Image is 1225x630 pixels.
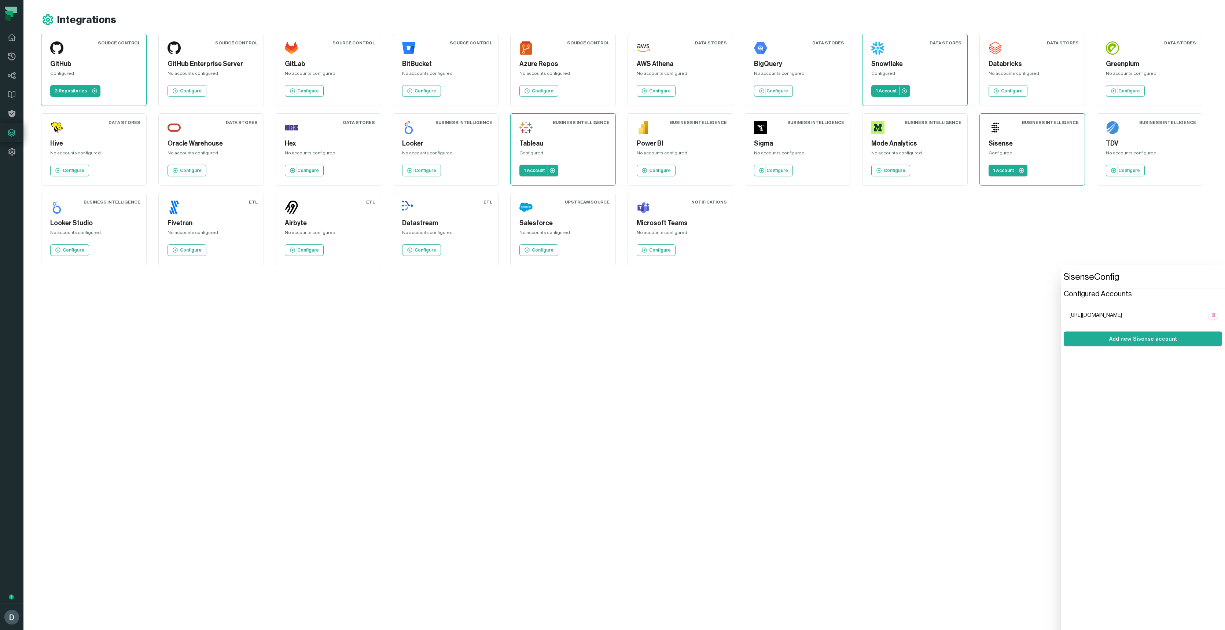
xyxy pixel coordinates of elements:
[50,139,137,149] h5: Hive
[483,199,492,205] div: ETL
[50,244,89,256] a: Configure
[989,70,1076,79] div: No accounts configured
[930,40,961,46] div: Data Stores
[50,41,63,55] img: GitHub
[50,70,137,79] div: Configured
[297,168,319,173] p: Configure
[402,41,415,55] img: BitBucket
[415,88,436,94] p: Configure
[637,218,724,228] h5: Microsoft Teams
[50,150,137,159] div: No accounts configured
[1106,150,1193,159] div: No accounts configured
[168,165,206,176] a: Configure
[84,199,140,205] div: Business Intelligence
[1106,139,1193,149] h5: TDV
[402,150,489,159] div: No accounts configured
[285,70,372,79] div: No accounts configured
[905,120,961,125] div: Business Intelligence
[989,165,1027,176] a: 1 Account
[50,121,63,134] img: Hive
[285,85,324,97] a: Configure
[168,41,181,55] img: GitHub Enterprise Server
[402,121,415,134] img: Looker
[215,40,258,46] div: Source Control
[226,120,258,125] div: Data Stores
[50,230,137,238] div: No accounts configured
[285,139,372,149] h5: Hex
[519,201,533,214] img: Salesforce
[519,59,607,69] h5: Azure Repos
[402,165,441,176] a: Configure
[50,59,137,69] h5: GitHub
[989,150,1076,159] div: Configured
[519,139,607,149] h5: Tableau
[1070,312,1204,319] span: [URL][DOMAIN_NAME]
[637,230,724,238] div: No accounts configured
[415,247,436,253] p: Configure
[637,165,676,176] a: Configure
[1047,40,1079,46] div: Data Stores
[871,165,910,176] a: Configure
[884,168,905,173] p: Configure
[50,201,63,214] img: Looker Studio
[450,40,492,46] div: Source Control
[637,244,676,256] a: Configure
[567,40,610,46] div: Source Control
[332,40,375,46] div: Source Control
[402,244,441,256] a: Configure
[519,41,533,55] img: Azure Repos
[754,85,793,97] a: Configure
[285,121,298,134] img: Hex
[1106,59,1193,69] h5: Greenplum
[1139,120,1196,125] div: Business Intelligence
[4,610,19,624] img: avatar of Daniel Lahyani
[871,139,959,149] h5: Mode Analytics
[519,121,533,134] img: Tableau
[168,244,206,256] a: Configure
[108,120,140,125] div: Data Stores
[1106,41,1119,55] img: Greenplum
[754,121,767,134] img: Sigma
[1064,289,1222,299] h6: Configured Accounts
[532,88,553,94] p: Configure
[168,121,181,134] img: Oracle Warehouse
[637,201,650,214] img: Microsoft Teams
[297,247,319,253] p: Configure
[1118,88,1140,94] p: Configure
[402,139,489,149] h5: Looker
[285,59,372,69] h5: GitLab
[1001,88,1023,94] p: Configure
[168,150,255,159] div: No accounts configured
[519,244,558,256] a: Configure
[168,230,255,238] div: No accounts configured
[343,120,375,125] div: Data Stores
[754,165,793,176] a: Configure
[524,168,545,173] p: 1 Account
[871,59,959,69] h5: Snowflake
[519,218,607,228] h5: Salesforce
[649,247,671,253] p: Configure
[285,41,298,55] img: GitLab
[989,41,1002,55] img: Databricks
[787,120,844,125] div: Business Intelligence
[637,41,650,55] img: AWS Athena
[98,40,140,46] div: Source Control
[168,201,181,214] img: Fivetran
[695,40,727,46] div: Data Stores
[754,41,767,55] img: BigQuery
[1064,332,1222,346] button: Add new Sisense account
[402,230,489,238] div: No accounts configured
[766,168,788,173] p: Configure
[637,85,676,97] a: Configure
[754,139,841,149] h5: Sigma
[637,59,724,69] h5: AWS Athena
[670,120,727,125] div: Business Intelligence
[871,121,884,134] img: Mode Analytics
[168,59,255,69] h5: GitHub Enterprise Server
[812,40,844,46] div: Data Stores
[402,59,489,69] h5: BitBucket
[402,201,415,214] img: Datastream
[871,150,959,159] div: No accounts configured
[415,168,436,173] p: Configure
[637,150,724,159] div: No accounts configured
